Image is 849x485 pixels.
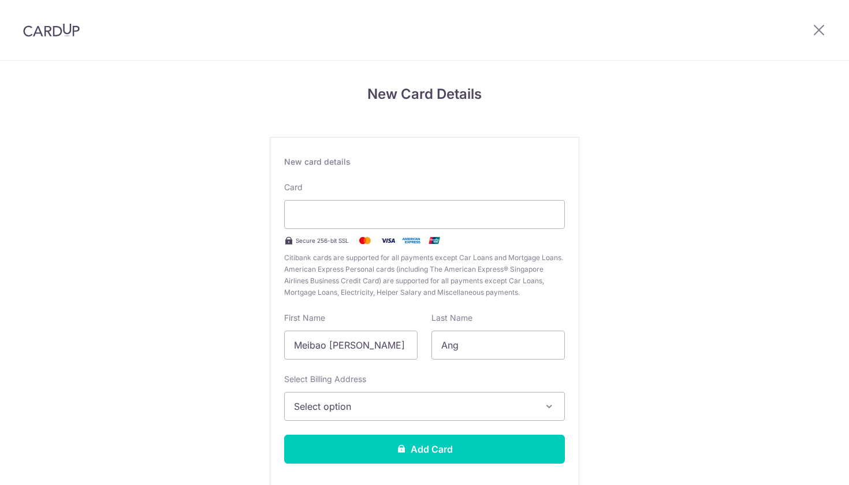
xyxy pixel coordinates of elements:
h4: New Card Details [270,84,579,105]
label: First Name [284,312,325,324]
img: Mastercard [353,234,377,247]
label: Card [284,182,303,193]
button: Select option [284,392,565,421]
img: .alt.unionpay [423,234,446,247]
span: Citibank cards are supported for all payments except Car Loans and Mortgage Loans. American Expre... [284,252,565,298]
label: Last Name [431,312,472,324]
span: Secure 256-bit SSL [296,236,349,245]
button: Add Card [284,435,565,464]
input: Cardholder First Name [284,331,418,360]
img: .alt.amex [400,234,423,247]
label: Select Billing Address [284,373,366,385]
iframe: Secure card payment input frame [294,208,555,221]
span: Select option [294,399,534,413]
input: Cardholder Last Name [431,331,565,360]
img: CardUp [23,23,80,37]
div: New card details [284,156,565,168]
img: Visa [377,234,400,247]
